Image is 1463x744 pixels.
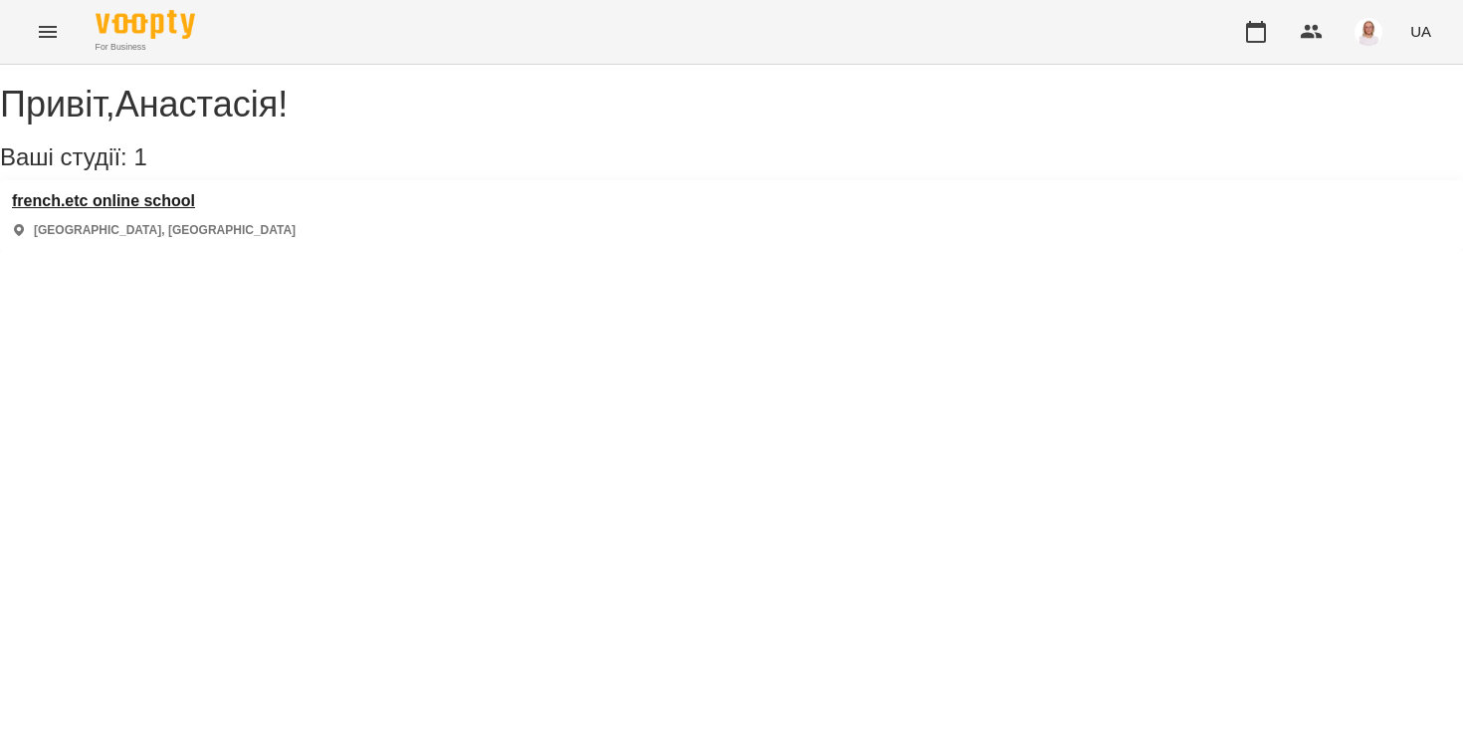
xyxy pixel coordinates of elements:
button: UA [1402,13,1439,50]
p: [GEOGRAPHIC_DATA], [GEOGRAPHIC_DATA] [34,222,296,239]
img: Voopty Logo [96,10,195,39]
span: For Business [96,41,195,54]
button: Menu [24,8,72,56]
a: french.etc online school [12,192,296,210]
span: 1 [133,143,146,170]
span: UA [1410,21,1431,42]
img: 7b3448e7bfbed3bd7cdba0ed84700e25.png [1355,18,1382,46]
